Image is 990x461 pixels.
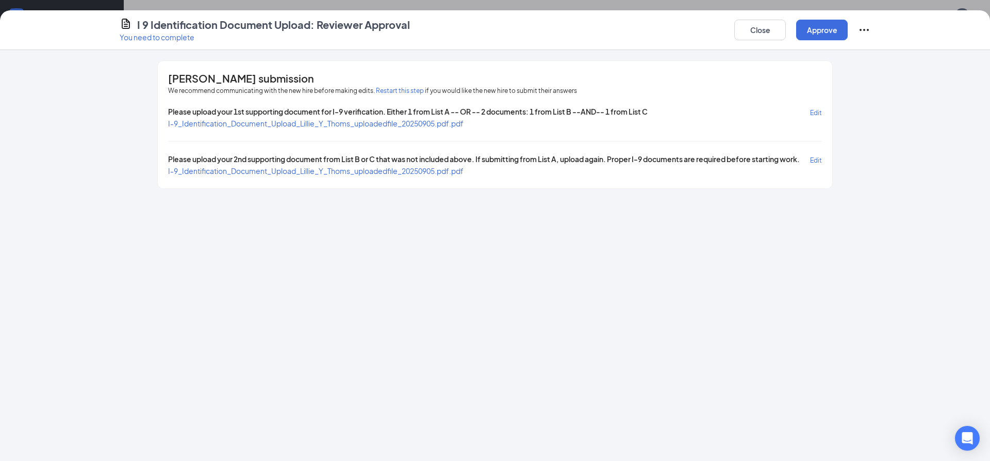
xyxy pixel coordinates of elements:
a: I-9_Identification_Document_Upload_Lillie_Y_Thoms_uploadedfile_20250905.pdf.pdf [168,166,464,176]
button: Approve [796,20,848,40]
h4: I 9 Identification Document Upload: Reviewer Approval [137,18,410,32]
span: Please upload your 2nd supporting document from List B or C that was not included above. If submi... [168,154,800,166]
p: You need to complete [120,32,410,42]
div: Open Intercom Messenger [955,426,980,451]
button: Edit [810,106,822,118]
button: Close [734,20,786,40]
span: Edit [810,156,822,164]
button: Restart this step [376,86,424,96]
span: [PERSON_NAME] submission [168,73,314,84]
span: We recommend communicating with the new hire before making edits. if you would like the new hire ... [168,86,577,96]
svg: Ellipses [858,24,870,36]
span: Please upload your 1st supporting document for I-9 verification. Either 1 from List A -- OR -- 2 ... [168,106,648,118]
svg: CustomFormIcon [120,18,132,30]
a: I-9_Identification_Document_Upload_Lillie_Y_Thoms_uploadedfile_20250905.pdf.pdf [168,119,464,128]
span: Edit [810,109,822,117]
button: Edit [810,154,822,166]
